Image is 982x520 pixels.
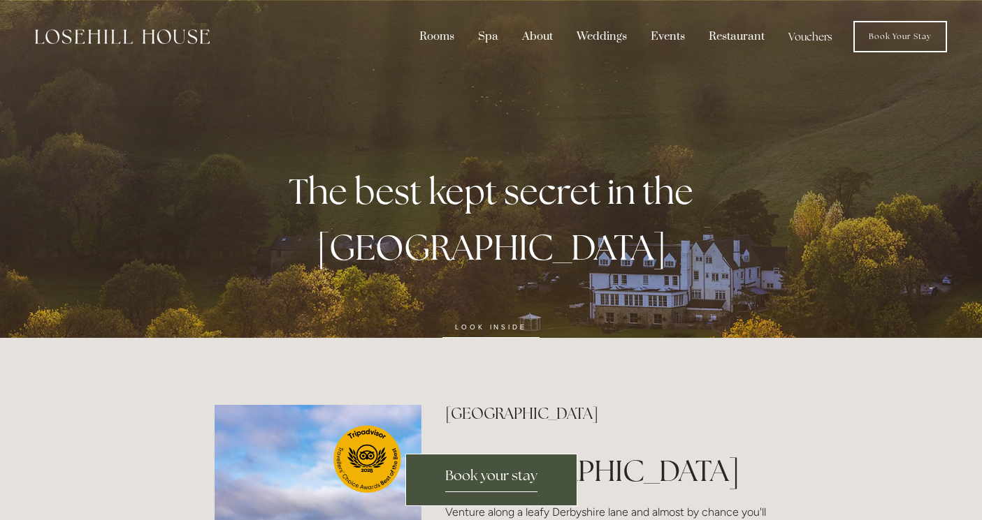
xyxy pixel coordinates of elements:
[442,316,539,339] a: look inside
[409,24,465,50] div: Rooms
[289,169,693,270] strong: The best kept secret in the [GEOGRAPHIC_DATA]
[778,24,843,50] a: Vouchers
[566,24,637,50] div: Weddings
[445,405,767,423] h2: [GEOGRAPHIC_DATA]
[698,24,775,50] div: Restaurant
[468,24,509,50] div: Spa
[35,29,210,44] img: Losehill House
[640,24,695,50] div: Events
[853,21,947,52] a: Book Your Stay
[512,24,563,50] div: About
[405,454,577,506] a: Book your stay
[445,453,767,488] h1: [GEOGRAPHIC_DATA]
[445,466,537,492] span: Book your stay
